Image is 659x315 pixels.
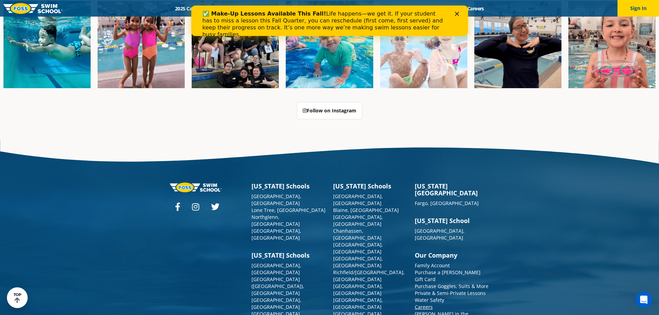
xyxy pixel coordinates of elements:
[302,5,366,12] a: About [PERSON_NAME]
[415,283,488,289] a: Purchase Goggles, Suits & More
[286,1,373,88] img: Fa25-Website-Images-600x600.png
[415,269,480,282] a: Purchase a [PERSON_NAME] Gift Card
[170,183,222,192] img: Foss-logo-horizontal-white.svg
[192,1,279,88] img: Fa25-Website-Images-2-600x600.png
[415,304,433,310] a: Careers
[415,252,489,259] h3: Our Company
[191,6,468,36] iframe: Intercom live chat banner
[251,252,326,259] h3: [US_STATE] Schools
[333,269,405,282] a: Richfield/[GEOGRAPHIC_DATA], [GEOGRAPHIC_DATA]
[251,276,304,296] a: [GEOGRAPHIC_DATA] ([GEOGRAPHIC_DATA]), [GEOGRAPHIC_DATA]
[415,217,489,224] h3: [US_STATE] School
[415,200,479,206] a: Fargo, [GEOGRAPHIC_DATA]
[333,297,383,310] a: [GEOGRAPHIC_DATA], [GEOGRAPHIC_DATA]
[11,5,255,33] div: Life happens—we get it. If your student has to miss a lesson this Fall Quarter, you can reschedul...
[251,193,301,206] a: [GEOGRAPHIC_DATA], [GEOGRAPHIC_DATA]
[212,5,241,12] a: Schools
[251,297,301,310] a: [GEOGRAPHIC_DATA], [GEOGRAPHIC_DATA]
[415,228,465,241] a: [GEOGRAPHIC_DATA], [GEOGRAPHIC_DATA]
[251,207,326,213] a: Lone Tree, [GEOGRAPHIC_DATA]
[264,6,271,10] div: Close
[169,5,212,12] a: 2025 Calendar
[251,214,300,227] a: Northglenn, [GEOGRAPHIC_DATA]
[415,262,450,269] a: Family Account
[333,241,383,255] a: [GEOGRAPHIC_DATA], [GEOGRAPHIC_DATA]
[3,3,63,14] img: FOSS Swim School Logo
[251,183,326,189] h3: [US_STATE] Schools
[568,1,656,88] img: Fa25-Website-Images-14-600x600.jpg
[11,5,135,11] b: ✅ Make-Up Lessons Available This Fall!
[439,5,461,12] a: Blog
[333,228,382,241] a: Chanhassen, [GEOGRAPHIC_DATA]
[251,228,301,241] a: [GEOGRAPHIC_DATA], [GEOGRAPHIC_DATA]
[474,1,561,88] img: Fa25-Website-Images-9-600x600.jpg
[333,283,383,296] a: [GEOGRAPHIC_DATA], [GEOGRAPHIC_DATA]
[333,214,383,227] a: [GEOGRAPHIC_DATA], [GEOGRAPHIC_DATA]
[415,297,444,303] a: Water Safety
[333,255,383,269] a: [GEOGRAPHIC_DATA], [GEOGRAPHIC_DATA]
[98,1,185,88] img: Fa25-Website-Images-8-600x600.jpg
[333,193,383,206] a: [GEOGRAPHIC_DATA], [GEOGRAPHIC_DATA]
[415,183,489,196] h3: [US_STATE][GEOGRAPHIC_DATA]
[251,262,301,276] a: [GEOGRAPHIC_DATA], [GEOGRAPHIC_DATA]
[333,207,399,213] a: Blaine, [GEOGRAPHIC_DATA]
[241,5,302,12] a: Swim Path® Program
[13,293,21,303] div: TOP
[380,1,467,88] img: FCC_FOSS_GeneralShoot_May_FallCampaign_lowres-9556-600x600.jpg
[366,5,440,12] a: Swim Like [PERSON_NAME]
[333,183,408,189] h3: [US_STATE] Schools
[297,102,362,119] a: Follow on Instagram
[635,291,652,308] iframe: Intercom live chat
[461,5,490,12] a: Careers
[3,1,91,88] img: Fa25-Website-Images-1-600x600.png
[415,290,486,296] a: Private & Semi-Private Lessons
